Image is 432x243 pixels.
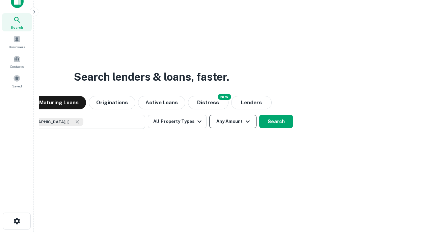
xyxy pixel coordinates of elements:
a: Borrowers [2,33,32,51]
button: Any Amount [209,115,256,128]
span: Borrowers [9,44,25,50]
a: Saved [2,72,32,90]
button: [GEOGRAPHIC_DATA], [GEOGRAPHIC_DATA], [GEOGRAPHIC_DATA] [10,115,145,129]
span: [GEOGRAPHIC_DATA], [GEOGRAPHIC_DATA], [GEOGRAPHIC_DATA] [23,119,73,125]
button: All Property Types [148,115,207,128]
a: Search [2,13,32,31]
button: Maturing Loans [32,96,86,109]
span: Contacts [10,64,24,69]
button: Search [259,115,293,128]
button: Originations [89,96,135,109]
iframe: Chat Widget [398,189,432,221]
button: Active Loans [138,96,185,109]
h3: Search lenders & loans, faster. [74,69,229,85]
a: Contacts [2,52,32,71]
button: Lenders [231,96,272,109]
button: Search distressed loans with lien and other non-mortgage details. [188,96,228,109]
span: Saved [12,83,22,89]
div: NEW [218,94,231,100]
span: Search [11,25,23,30]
